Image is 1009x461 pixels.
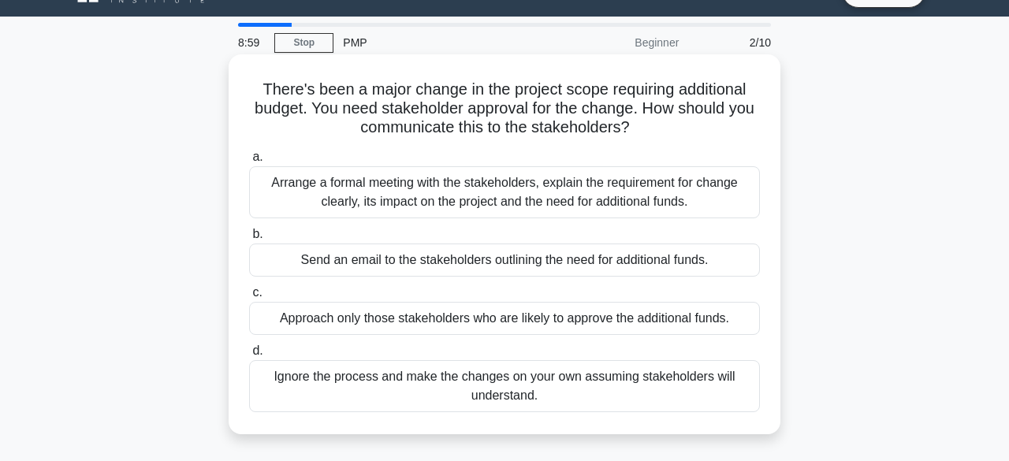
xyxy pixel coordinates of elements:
[249,244,760,277] div: Send an email to the stakeholders outlining the need for additional funds.
[333,27,550,58] div: PMP
[229,27,274,58] div: 8:59
[688,27,780,58] div: 2/10
[249,360,760,412] div: Ignore the process and make the changes on your own assuming stakeholders will understand.
[550,27,688,58] div: Beginner
[252,227,262,240] span: b.
[252,285,262,299] span: c.
[252,344,262,357] span: d.
[252,150,262,163] span: a.
[274,33,333,53] a: Stop
[248,80,761,138] h5: There's been a major change in the project scope requiring additional budget. You need stakeholde...
[249,302,760,335] div: Approach only those stakeholders who are likely to approve the additional funds.
[249,166,760,218] div: Arrange a formal meeting with the stakeholders, explain the requirement for change clearly, its i...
